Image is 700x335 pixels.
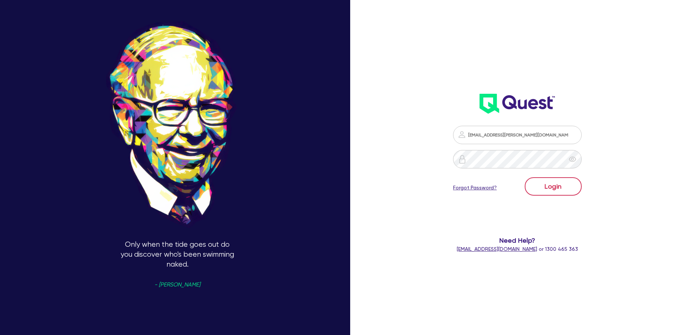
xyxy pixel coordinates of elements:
[457,130,466,139] img: icon-password
[154,282,200,288] span: - [PERSON_NAME]
[525,177,582,196] button: Login
[424,235,611,245] span: Need Help?
[453,126,582,144] input: Email address
[457,246,537,252] a: [EMAIL_ADDRESS][DOMAIN_NAME]
[457,246,578,252] span: or 1300 465 363
[480,94,555,114] img: wH2k97JdezQIQAAAABJRU5ErkJggg==
[569,156,576,163] span: eye
[453,184,497,192] a: Forgot Password?
[458,155,467,164] img: icon-password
